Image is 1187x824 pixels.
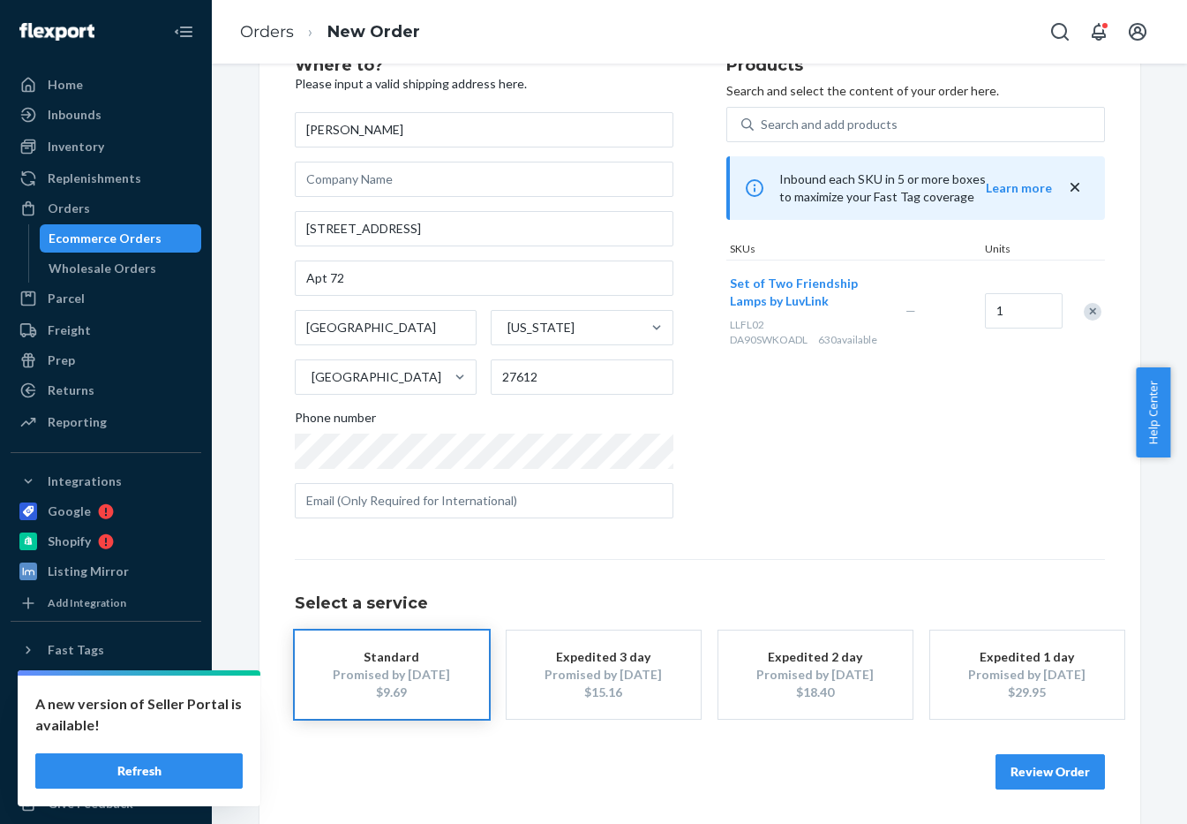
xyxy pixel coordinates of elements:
div: Parcel [48,290,85,307]
div: Prep [48,352,75,369]
div: Inbound each SKU in 5 or more boxes to maximize your Fast Tag coverage [726,156,1105,220]
div: $18.40 [745,684,886,701]
span: Set of Two Friendship Lamps by LuvLink [730,276,858,308]
button: Expedited 2 dayPromised by [DATE]$18.40 [718,631,913,719]
input: City [295,310,477,345]
div: Promised by [DATE] [745,666,886,684]
div: [GEOGRAPHIC_DATA] [312,368,441,386]
input: Company Name [295,162,673,197]
div: [US_STATE] [507,319,575,336]
div: Promised by [DATE] [957,666,1098,684]
a: Returns [11,376,201,404]
div: Standard [321,648,462,666]
div: Add Integration [48,595,126,610]
h1: Select a service [295,595,1105,613]
button: Integrations [11,467,201,495]
h2: Products [726,57,1105,75]
button: Learn more [986,179,1052,197]
a: Settings [11,699,201,728]
button: Set of Two Friendship Lamps by LuvLink [730,275,884,310]
button: Give Feedback [11,790,201,818]
a: Orders [11,194,201,223]
button: Open Search Box [1042,14,1078,49]
div: Expedited 3 day [533,648,674,666]
div: Home [48,76,83,94]
div: Inbounds [48,106,101,124]
input: Street Address 2 (Optional) [295,261,673,296]
div: Orders [48,200,90,217]
span: — [905,303,916,318]
button: Help Center [1136,367,1170,457]
ol: breadcrumbs [226,6,434,58]
a: Inbounds [11,101,201,129]
div: Inventory [48,138,104,155]
a: Listing Mirror [11,557,201,586]
div: $29.95 [957,684,1098,701]
h2: Where to? [295,57,673,75]
a: Shopify [11,527,201,556]
img: Flexport logo [19,23,94,41]
button: Refresh [35,753,243,789]
div: $9.69 [321,684,462,701]
a: Inventory [11,132,201,161]
span: Phone number [295,409,376,434]
div: SKUs [726,241,981,260]
div: Expedited 1 day [957,648,1098,666]
a: New Order [327,22,420,42]
button: Review Order [995,754,1105,790]
input: First & Last Name [295,112,673,147]
input: Email (Only Required for International) [295,483,673,518]
input: Street Address [295,211,673,246]
a: Home [11,71,201,99]
a: Orders [240,22,294,42]
a: Add Integration [11,593,201,614]
a: Help Center [11,760,201,788]
div: Google [48,503,91,520]
div: $15.16 [533,684,674,701]
div: Fast Tags [48,641,104,659]
button: Open account menu [1120,14,1155,49]
div: Freight [48,321,91,339]
a: Freight [11,316,201,344]
p: Please input a valid shipping address here. [295,75,673,93]
p: Search and select the content of your order here. [726,82,1105,100]
input: [US_STATE] [506,319,507,336]
input: Quantity [985,293,1063,329]
button: Expedited 1 dayPromised by [DATE]$29.95 [930,631,1124,719]
span: LLFL02 DA90SWKOADL [730,318,808,346]
div: Replenishments [48,170,141,187]
div: Wholesale Orders [49,260,156,277]
div: Promised by [DATE] [321,666,462,684]
button: Fast Tags [11,636,201,664]
div: Shopify [48,533,91,550]
button: StandardPromised by [DATE]$9.69 [295,631,489,719]
span: 630 available [818,333,877,346]
div: Promised by [DATE] [533,666,674,684]
div: Returns [48,382,94,399]
div: Listing Mirror [48,563,129,580]
a: Google [11,497,201,525]
button: Open notifications [1081,14,1116,49]
input: [GEOGRAPHIC_DATA] [310,368,312,386]
a: Reporting [11,408,201,436]
div: Remove Item [1084,303,1101,321]
a: Add Fast Tag [11,671,201,692]
div: Search and add products [761,116,898,133]
a: Parcel [11,284,201,313]
a: Replenishments [11,164,201,193]
a: Wholesale Orders [40,254,202,283]
a: Ecommerce Orders [40,224,202,253]
button: Expedited 3 dayPromised by [DATE]$15.16 [507,631,701,719]
div: Ecommerce Orders [49,230,162,247]
button: close [1066,178,1084,197]
div: Expedited 2 day [745,648,886,666]
div: Integrations [48,472,122,490]
button: Close Navigation [166,14,201,49]
div: Units [981,241,1061,260]
p: A new version of Seller Portal is available! [35,693,243,736]
input: ZIP Code [491,359,673,395]
a: Prep [11,346,201,374]
a: Talk to Support [11,730,201,758]
div: Reporting [48,413,107,431]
